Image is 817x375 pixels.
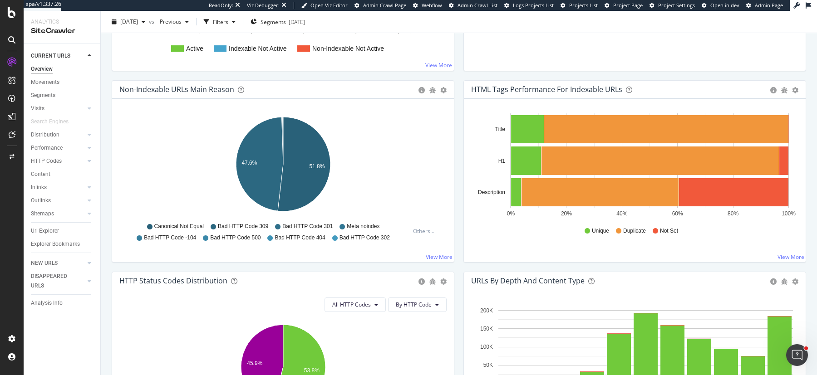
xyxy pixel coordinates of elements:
[119,113,447,219] svg: A chart.
[440,278,447,285] div: gear
[292,27,315,34] text: 600,000
[31,117,69,127] div: Search Engines
[31,196,51,205] div: Outlinks
[119,85,234,94] div: Non-Indexable URLs Main Reason
[210,234,261,242] span: Bad HTTP Code 500
[458,2,497,9] span: Admin Crawl List
[31,64,53,74] div: Overview
[363,2,406,9] span: Admin Crawl Page
[422,2,442,9] span: Webflow
[396,301,432,308] span: By HTTP Code
[478,189,505,195] text: Description
[200,15,239,29] button: Filters
[347,223,379,230] span: Meta noindex
[247,360,262,366] text: 45.9%
[354,2,406,9] a: Admin Crawl Page
[31,183,85,192] a: Inlinks
[31,143,63,153] div: Performance
[31,239,94,249] a: Explorer Bookmarks
[746,2,783,9] a: Admin Page
[31,209,85,219] a: Sitemaps
[31,78,59,87] div: Movements
[31,117,78,127] a: Search Engines
[418,278,425,285] div: circle-info
[119,276,227,285] div: HTTP Status Codes Distribution
[31,272,77,291] div: DISAPPEARED URLS
[154,223,204,230] span: Canonical Not Equal
[145,27,149,34] text: 0
[31,272,85,291] a: DISAPPEARED URLS
[304,367,320,374] text: 53.8%
[770,87,777,93] div: circle-info
[561,210,572,217] text: 20%
[623,227,646,235] span: Duplicate
[781,87,787,93] div: bug
[702,2,739,9] a: Open in dev
[31,51,85,61] a: CURRENT URLS
[144,234,196,242] span: Bad HTTP Code -104
[31,183,47,192] div: Inlinks
[429,87,436,93] div: bug
[31,143,85,153] a: Performance
[394,27,422,34] text: 1,000,000
[498,158,506,164] text: H1
[209,2,233,9] div: ReadOnly:
[605,2,643,9] a: Project Page
[770,278,777,285] div: circle-info
[781,278,787,285] div: bug
[616,210,627,217] text: 40%
[449,2,497,9] a: Admin Crawl List
[301,2,348,9] a: Open Viz Editor
[187,27,211,34] text: 200,000
[31,258,58,268] div: NEW URLS
[31,196,85,205] a: Outlinks
[345,27,368,34] text: 800,000
[31,130,85,140] a: Distribution
[728,210,738,217] text: 80%
[613,2,643,9] span: Project Page
[792,278,798,285] div: gear
[569,2,598,9] span: Projects List
[340,234,390,242] span: Bad HTTP Code 302
[31,104,44,113] div: Visits
[31,170,94,179] a: Content
[480,344,493,350] text: 100K
[561,2,598,9] a: Projects List
[229,45,287,52] text: Indexable Not Active
[710,2,739,9] span: Open in dev
[156,18,182,25] span: Previous
[261,18,286,25] span: Segments
[483,362,493,368] text: 50K
[31,104,85,113] a: Visits
[755,2,783,9] span: Admin Page
[471,276,585,285] div: URLs by Depth and Content Type
[471,113,798,219] div: A chart.
[247,15,309,29] button: Segments[DATE]
[31,51,70,61] div: CURRENT URLS
[672,210,683,217] text: 60%
[31,209,54,219] div: Sitemaps
[31,26,93,36] div: SiteCrawler
[309,163,325,169] text: 51.8%
[282,223,333,230] span: Bad HTTP Code 301
[218,223,268,230] span: Bad HTTP Code 309
[388,297,447,312] button: By HTTP Code
[325,297,386,312] button: All HTTP Codes
[480,307,493,314] text: 200K
[31,91,94,100] a: Segments
[149,18,156,25] span: vs
[31,18,93,26] div: Analytics
[31,226,94,236] a: Url Explorer
[425,61,452,69] a: View More
[658,2,695,9] span: Project Settings
[275,234,325,242] span: Bad HTTP Code 404
[31,130,59,140] div: Distribution
[120,18,138,25] span: 2025 Sep. 5th
[429,278,436,285] div: bug
[413,227,438,235] div: Others...
[31,78,94,87] a: Movements
[312,45,384,52] text: Non-Indexable Not Active
[778,253,804,261] a: View More
[31,170,50,179] div: Content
